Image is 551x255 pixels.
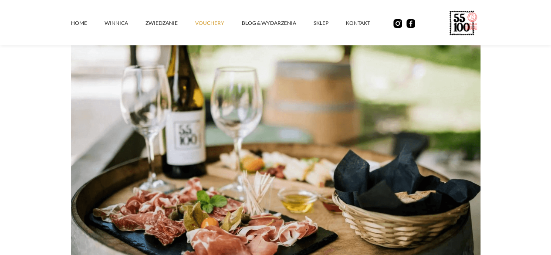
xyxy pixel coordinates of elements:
a: winnica [105,10,145,36]
a: SKLEP [314,10,346,36]
a: vouchery [195,10,242,36]
a: Blog & Wydarzenia [242,10,314,36]
a: ZWIEDZANIE [145,10,195,36]
a: Home [71,10,105,36]
a: kontakt [346,10,388,36]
